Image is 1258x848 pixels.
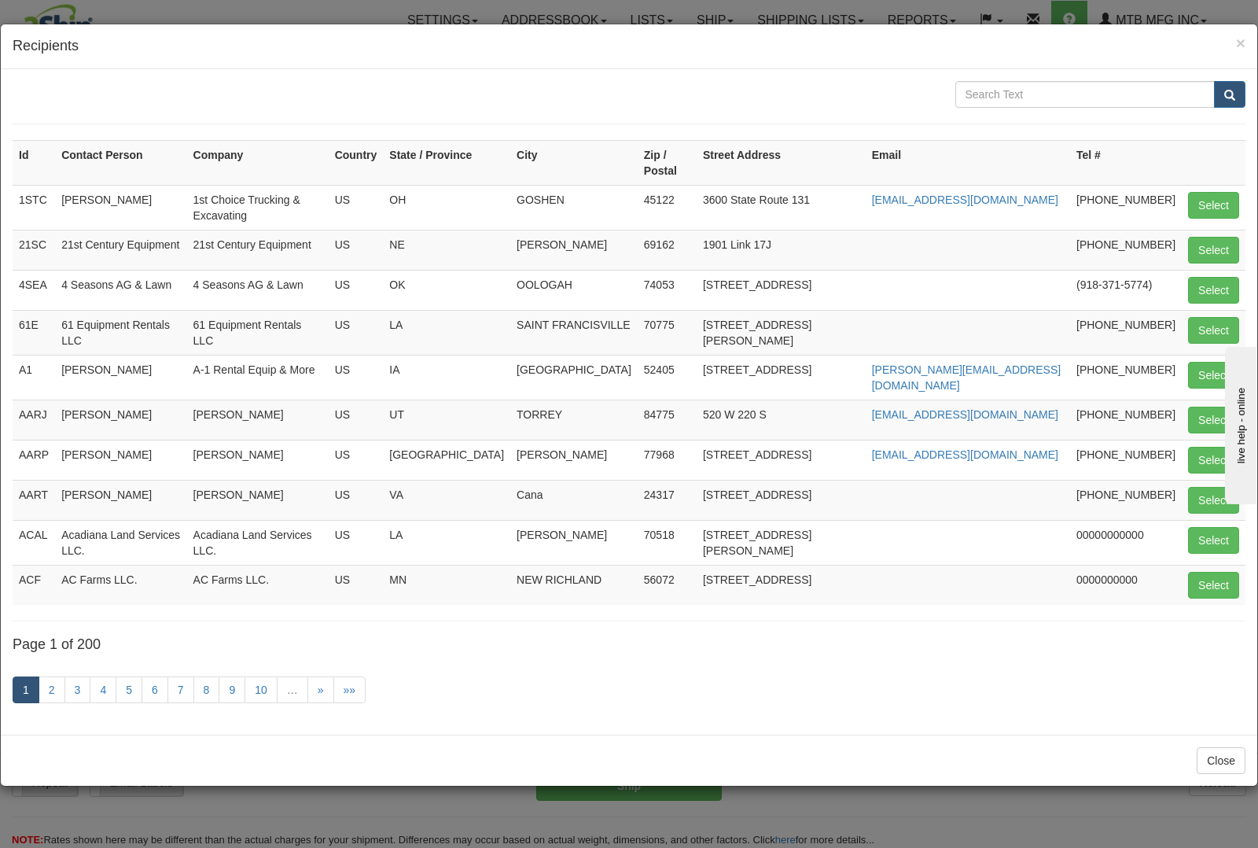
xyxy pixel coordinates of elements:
[638,400,697,440] td: 84775
[55,480,186,520] td: [PERSON_NAME]
[55,185,186,230] td: [PERSON_NAME]
[1070,310,1182,355] td: [PHONE_NUMBER]
[329,440,384,480] td: US
[329,520,384,565] td: US
[187,440,329,480] td: [PERSON_NAME]
[13,185,55,230] td: 1STC
[13,140,55,185] th: Id
[697,355,866,400] td: [STREET_ADDRESS]
[13,565,55,605] td: ACF
[187,355,329,400] td: A-1 Rental Equip & More
[1070,565,1182,605] td: 0000000000
[383,310,510,355] td: LA
[866,140,1070,185] th: Email
[1188,317,1239,344] button: Select
[697,520,866,565] td: [STREET_ADDRESS][PERSON_NAME]
[1188,237,1239,264] button: Select
[872,194,1058,206] a: [EMAIL_ADDRESS][DOMAIN_NAME]
[510,310,638,355] td: SAINT FRANCISVILLE
[187,520,329,565] td: Acadiana Land Services LLC.
[638,520,697,565] td: 70518
[307,677,334,703] a: »
[638,270,697,310] td: 74053
[219,677,245,703] a: 9
[329,230,384,270] td: US
[383,230,510,270] td: NE
[510,230,638,270] td: [PERSON_NAME]
[55,310,186,355] td: 61 Equipment Rentals LLC
[510,355,638,400] td: [GEOGRAPHIC_DATA]
[697,440,866,480] td: [STREET_ADDRESS]
[1188,192,1239,219] button: Select
[90,677,116,703] a: 4
[697,140,866,185] th: Street Address
[383,565,510,605] td: MN
[329,400,384,440] td: US
[187,310,329,355] td: 61 Equipment Rentals LLC
[638,440,697,480] td: 77968
[329,185,384,230] td: US
[187,565,329,605] td: AC Farms LLC.
[13,520,55,565] td: ACAL
[1070,355,1182,400] td: [PHONE_NUMBER]
[383,140,510,185] th: State / Province
[638,140,697,185] th: Zip / Postal
[1070,230,1182,270] td: [PHONE_NUMBER]
[697,400,866,440] td: 520 W 220 S
[329,140,384,185] th: Country
[638,480,697,520] td: 24317
[55,230,186,270] td: 21st Century Equipment
[383,185,510,230] td: OH
[1070,140,1182,185] th: Tel #
[383,480,510,520] td: VA
[383,440,510,480] td: [GEOGRAPHIC_DATA]
[142,677,168,703] a: 6
[383,355,510,400] td: IA
[1188,572,1239,599] button: Select
[13,310,55,355] td: 61E
[1236,35,1245,51] button: Close
[697,565,866,605] td: [STREET_ADDRESS]
[1070,480,1182,520] td: [PHONE_NUMBER]
[1188,407,1239,433] button: Select
[187,230,329,270] td: 21st Century Equipment
[277,677,308,703] a: …
[329,565,384,605] td: US
[329,270,384,310] td: US
[55,270,186,310] td: 4 Seasons AG & Lawn
[13,355,55,400] td: A1
[116,677,142,703] a: 5
[383,520,510,565] td: LA
[383,270,510,310] td: OK
[187,480,329,520] td: [PERSON_NAME]
[1188,527,1239,554] button: Select
[510,520,638,565] td: [PERSON_NAME]
[1197,747,1245,774] button: Close
[329,480,384,520] td: US
[697,230,866,270] td: 1901 Link 17J
[510,185,638,230] td: GOSHEN
[187,185,329,230] td: 1st Choice Trucking & Excavating
[187,270,329,310] td: 4 Seasons AG & Lawn
[193,677,220,703] a: 8
[329,355,384,400] td: US
[1188,447,1239,474] button: Select
[64,677,91,703] a: 3
[510,440,638,480] td: [PERSON_NAME]
[55,400,186,440] td: [PERSON_NAME]
[638,310,697,355] td: 70775
[510,270,638,310] td: OOLOGAH
[329,310,384,355] td: US
[167,677,194,703] a: 7
[1188,277,1239,304] button: Select
[13,270,55,310] td: 4SEA
[697,185,866,230] td: 3600 State Route 131
[872,408,1058,421] a: [EMAIL_ADDRESS][DOMAIN_NAME]
[510,480,638,520] td: Cana
[955,81,1216,108] input: Search Text
[13,637,1245,653] h4: Page 1 of 200
[510,565,638,605] td: NEW RICHLAND
[1188,487,1239,514] button: Select
[13,400,55,440] td: AARJ
[638,230,697,270] td: 69162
